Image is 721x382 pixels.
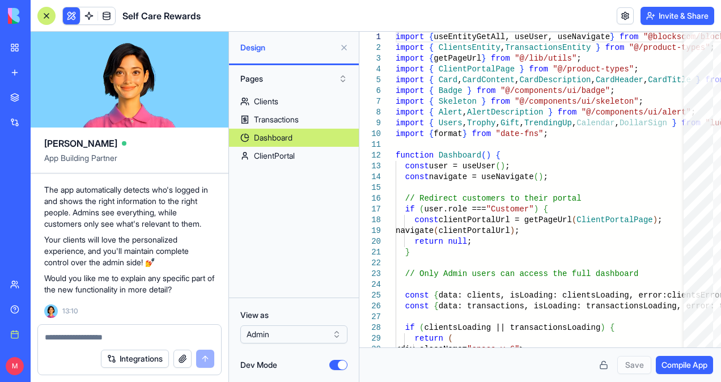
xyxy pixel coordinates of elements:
span: , [615,118,620,128]
span: ) [653,215,658,224]
div: 22 [359,258,381,269]
span: ( [419,205,424,214]
div: 21 [359,247,381,258]
span: return [415,237,443,246]
span: ; [658,215,662,224]
div: 27 [359,312,381,322]
span: "space-y-6" [467,345,519,354]
p: Your clients will love the personalized experience, and you'll maintain complete control over the... [44,234,215,268]
div: 5 [359,75,381,86]
button: Invite & Share [641,7,714,25]
span: , [520,118,524,128]
span: CardTitle [648,75,691,84]
label: View as [240,309,347,321]
span: // Redirect customers to their portal [405,194,582,203]
span: import [396,118,424,128]
span: from [529,65,548,74]
span: from [491,54,510,63]
span: ) [534,205,538,214]
span: "@/components/ui/skeleton" [515,97,638,106]
span: { [429,32,434,41]
img: logo [8,8,78,24]
span: ( [419,323,424,332]
a: Clients [229,92,359,111]
span: getPageUrl [434,54,481,63]
a: Dashboard [229,129,359,147]
span: CardDescription [519,75,591,84]
span: { [429,65,434,74]
span: } [610,32,614,41]
span: ; [505,162,510,171]
span: ; [576,54,581,63]
span: navigate [396,226,434,235]
span: ) [538,172,543,181]
span: from [491,97,510,106]
span: ) [486,151,491,160]
span: "@/lib/utils" [515,54,576,63]
div: 12 [359,150,381,161]
span: clientPortalUrl [439,226,510,235]
div: 30 [359,344,381,355]
span: <div className= [396,345,467,354]
div: 28 [359,322,381,333]
div: 19 [359,226,381,236]
span: ) [510,226,515,235]
a: ClientPortal [229,147,359,165]
span: , [463,108,467,117]
div: 7 [359,96,381,107]
span: 13:10 [62,307,78,316]
span: { [429,108,434,117]
span: { [429,97,434,106]
span: Users [439,118,463,128]
span: "@/product-types" [629,43,710,52]
span: import [396,65,424,74]
span: null [448,237,467,246]
span: Dashboard [439,151,482,160]
span: function [396,151,434,160]
span: ( [434,226,438,235]
span: import [396,97,424,106]
span: Alert [439,108,463,117]
span: } [672,118,676,128]
div: 6 [359,86,381,96]
span: // Only Admin users can access the full dashboard [405,269,639,278]
div: 18 [359,215,381,226]
span: data: transactions, isLoading: transactionsLoadin [439,302,672,311]
span: data: clients, isLoading: clientsLoading, error: [439,291,667,300]
span: ClientsEntity [439,43,501,52]
div: 8 [359,107,381,118]
span: { [429,129,434,138]
span: import [396,54,424,63]
div: 13 [359,161,381,172]
span: ( [534,172,538,181]
span: const [405,162,429,171]
div: 24 [359,279,381,290]
span: } [548,108,553,117]
span: user.role === [424,205,486,214]
span: ClientPortalPage [439,65,515,74]
span: return [415,334,443,343]
span: ; [610,86,614,95]
a: Transactions [229,111,359,129]
div: 2 [359,43,381,53]
span: const [405,291,429,300]
div: 14 [359,172,381,182]
span: from [472,129,491,138]
span: const [405,172,429,181]
span: Compile App [661,359,707,371]
span: { [495,151,500,160]
span: Gift [501,118,520,128]
div: 11 [359,139,381,150]
span: ; [543,172,548,181]
span: ) [501,162,505,171]
span: ; [634,65,638,74]
img: Ella_00000_wcx2te.png [44,304,58,318]
span: format [434,129,462,138]
span: "date-fns" [495,129,543,138]
span: import [396,32,424,41]
span: "@/components/ui/badge" [501,86,610,95]
span: { [610,323,614,332]
span: ; [639,97,643,106]
span: ; [467,237,472,246]
span: } [481,97,486,106]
